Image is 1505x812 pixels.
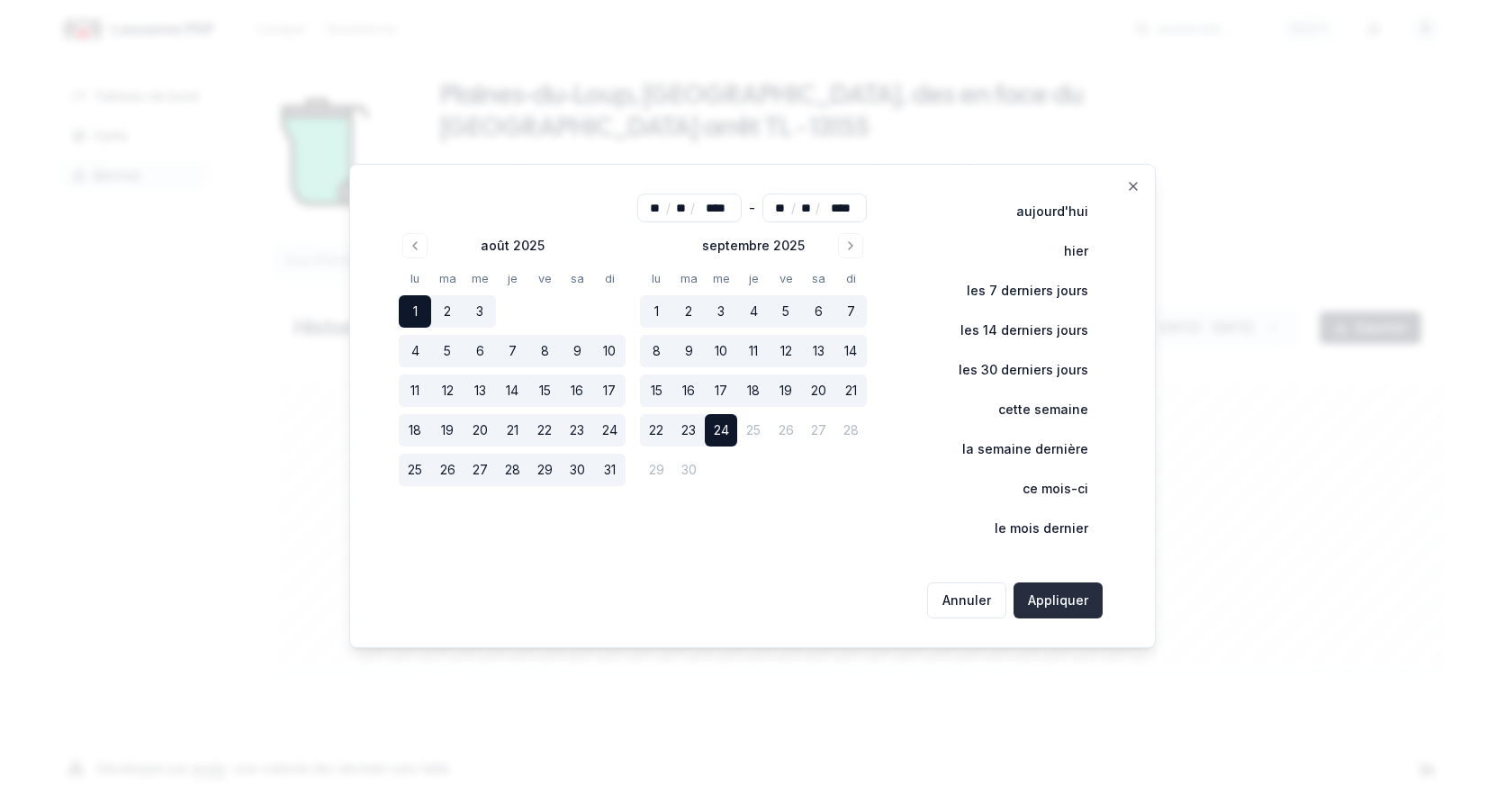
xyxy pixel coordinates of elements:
[705,269,737,288] th: mercredi
[690,199,695,217] span: /
[399,269,431,288] th: lundi
[561,414,593,447] button: 23
[672,374,705,407] button: 16
[672,335,705,367] button: 9
[496,374,528,407] button: 14
[834,374,867,407] button: 21
[802,335,834,367] button: 13
[640,335,672,367] button: 8
[496,269,528,288] th: jeudi
[431,295,464,328] button: 2
[464,414,496,447] button: 20
[749,194,755,222] div: -
[770,269,802,288] th: vendredi
[464,335,496,367] button: 6
[464,295,496,328] button: 3
[1014,582,1103,618] button: Appliquer
[978,194,1103,230] button: aujourd'hui
[923,312,1103,348] button: les 14 derniers jours
[672,269,705,288] th: mardi
[431,269,464,288] th: mardi
[705,295,737,328] button: 3
[924,431,1103,467] button: la semaine dernière
[737,295,770,328] button: 4
[431,335,464,367] button: 5
[816,199,820,217] span: /
[985,471,1103,507] button: ce mois-ci
[561,374,593,407] button: 16
[593,454,626,486] button: 31
[464,454,496,486] button: 27
[399,335,431,367] button: 4
[593,269,626,288] th: dimanche
[960,392,1103,428] button: cette semaine
[957,510,1103,546] button: le mois dernier
[528,335,561,367] button: 8
[561,454,593,486] button: 30
[640,295,672,328] button: 1
[705,335,737,367] button: 10
[496,414,528,447] button: 21
[802,374,834,407] button: 20
[770,374,802,407] button: 19
[666,199,671,217] span: /
[791,199,796,217] span: /
[705,374,737,407] button: 17
[399,295,431,328] button: 1
[431,374,464,407] button: 12
[481,237,545,255] div: août 2025
[802,269,834,288] th: samedi
[561,269,593,288] th: samedi
[464,374,496,407] button: 13
[929,273,1103,309] button: les 7 derniers jours
[402,233,428,258] button: Go to previous month
[702,237,805,255] div: septembre 2025
[672,414,705,447] button: 23
[737,335,770,367] button: 11
[399,374,431,407] button: 11
[834,269,867,288] th: dimanche
[496,454,528,486] button: 28
[399,454,431,486] button: 25
[1026,233,1103,269] button: hier
[464,269,496,288] th: mercredi
[593,335,626,367] button: 10
[640,414,672,447] button: 22
[737,374,770,407] button: 18
[640,269,672,288] th: lundi
[737,269,770,288] th: jeudi
[834,295,867,328] button: 7
[496,335,528,367] button: 7
[927,582,1006,618] button: Annuler
[770,335,802,367] button: 12
[528,454,561,486] button: 29
[802,295,834,328] button: 6
[672,295,705,328] button: 2
[431,414,464,447] button: 19
[921,352,1103,388] button: les 30 derniers jours
[528,269,561,288] th: vendredi
[593,374,626,407] button: 17
[593,414,626,447] button: 24
[770,295,802,328] button: 5
[528,414,561,447] button: 22
[399,414,431,447] button: 18
[705,414,737,447] button: 24
[838,233,863,258] button: Go to next month
[431,454,464,486] button: 26
[834,335,867,367] button: 14
[640,374,672,407] button: 15
[528,374,561,407] button: 15
[561,335,593,367] button: 9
